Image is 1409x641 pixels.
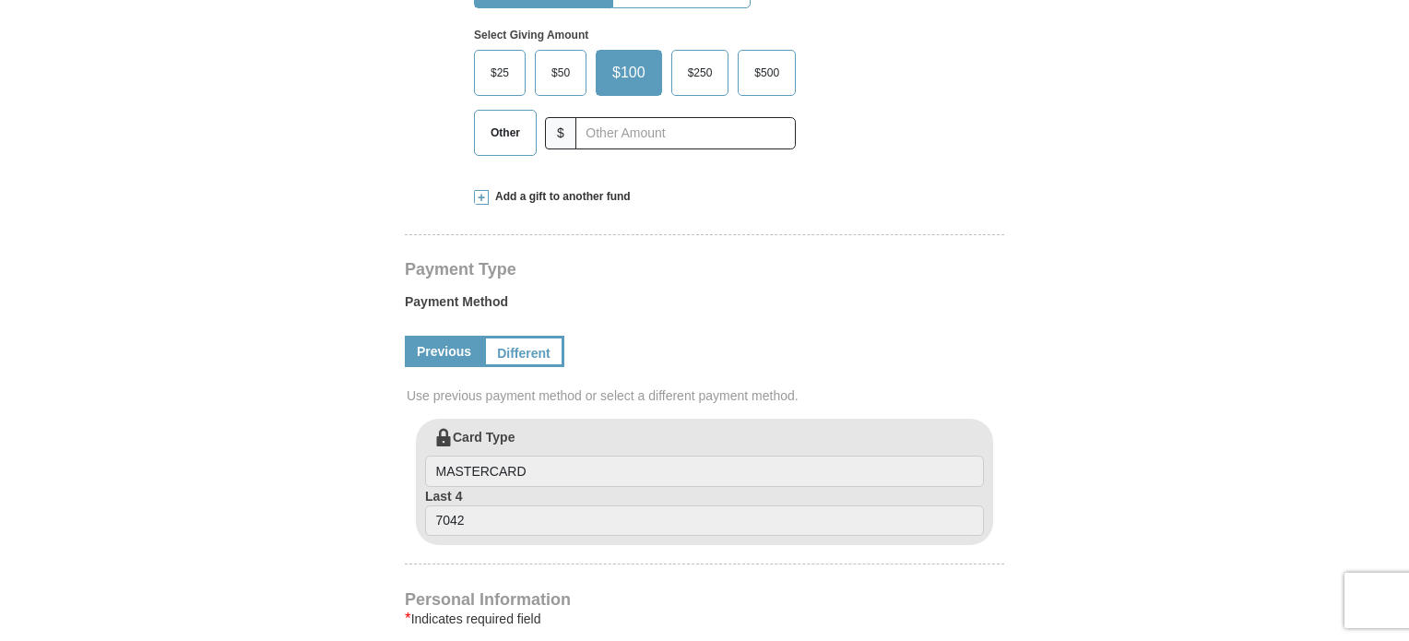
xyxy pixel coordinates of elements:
[474,29,588,42] strong: Select Giving Amount
[545,117,576,149] span: $
[481,59,518,87] span: $25
[425,505,984,537] input: Last 4
[405,608,1004,630] div: Indicates required field
[483,336,564,367] a: Different
[425,456,984,487] input: Card Type
[405,292,1004,320] label: Payment Method
[481,119,529,147] span: Other
[405,262,1004,277] h4: Payment Type
[407,386,1006,405] span: Use previous payment method or select a different payment method.
[425,428,984,487] label: Card Type
[405,592,1004,607] h4: Personal Information
[542,59,579,87] span: $50
[425,487,984,537] label: Last 4
[745,59,788,87] span: $500
[603,59,655,87] span: $100
[575,117,796,149] input: Other Amount
[679,59,722,87] span: $250
[405,336,483,367] a: Previous
[489,189,631,205] span: Add a gift to another fund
